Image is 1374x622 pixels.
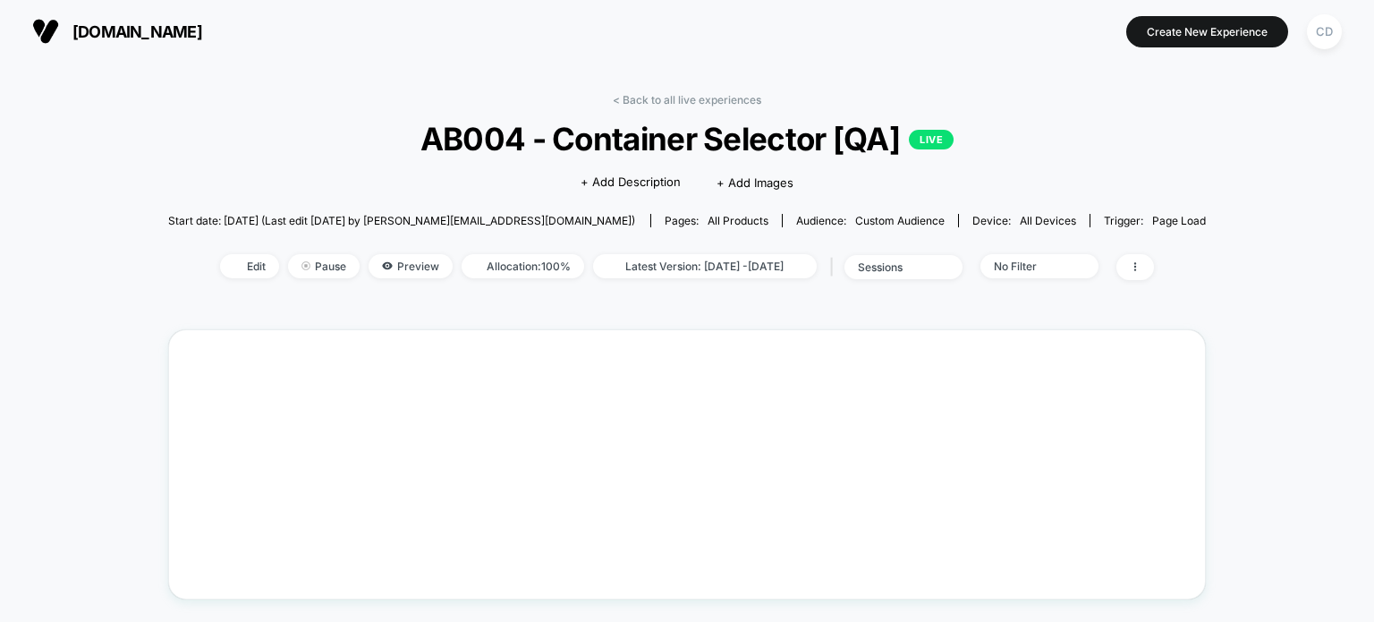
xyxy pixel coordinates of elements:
span: Page Load [1152,214,1206,227]
span: Preview [369,254,453,278]
span: AB004 - Container Selector [QA] [220,120,1154,158]
span: Edit [220,254,279,278]
button: Create New Experience [1126,16,1288,47]
span: Latest Version: [DATE] - [DATE] [593,254,817,278]
button: CD [1302,13,1347,50]
span: + Add Description [581,174,681,192]
div: No Filter [994,260,1065,273]
div: Trigger: [1104,214,1206,227]
span: all devices [1020,214,1076,227]
img: Visually logo [32,18,59,45]
div: Audience: [796,214,945,227]
span: Device: [958,214,1090,227]
span: + Add Images [717,175,793,190]
span: Allocation: 100% [462,254,584,278]
span: Start date: [DATE] (Last edit [DATE] by [PERSON_NAME][EMAIL_ADDRESS][DOMAIN_NAME]) [168,214,635,227]
div: Pages: [665,214,768,227]
span: [DOMAIN_NAME] [72,22,202,41]
button: [DOMAIN_NAME] [27,17,208,46]
div: CD [1307,14,1342,49]
span: Custom Audience [855,214,945,227]
a: < Back to all live experiences [613,93,761,107]
div: sessions [858,260,929,274]
span: all products [708,214,768,227]
span: | [826,254,844,280]
img: end [301,261,310,270]
span: Pause [288,254,360,278]
p: LIVE [909,130,954,149]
